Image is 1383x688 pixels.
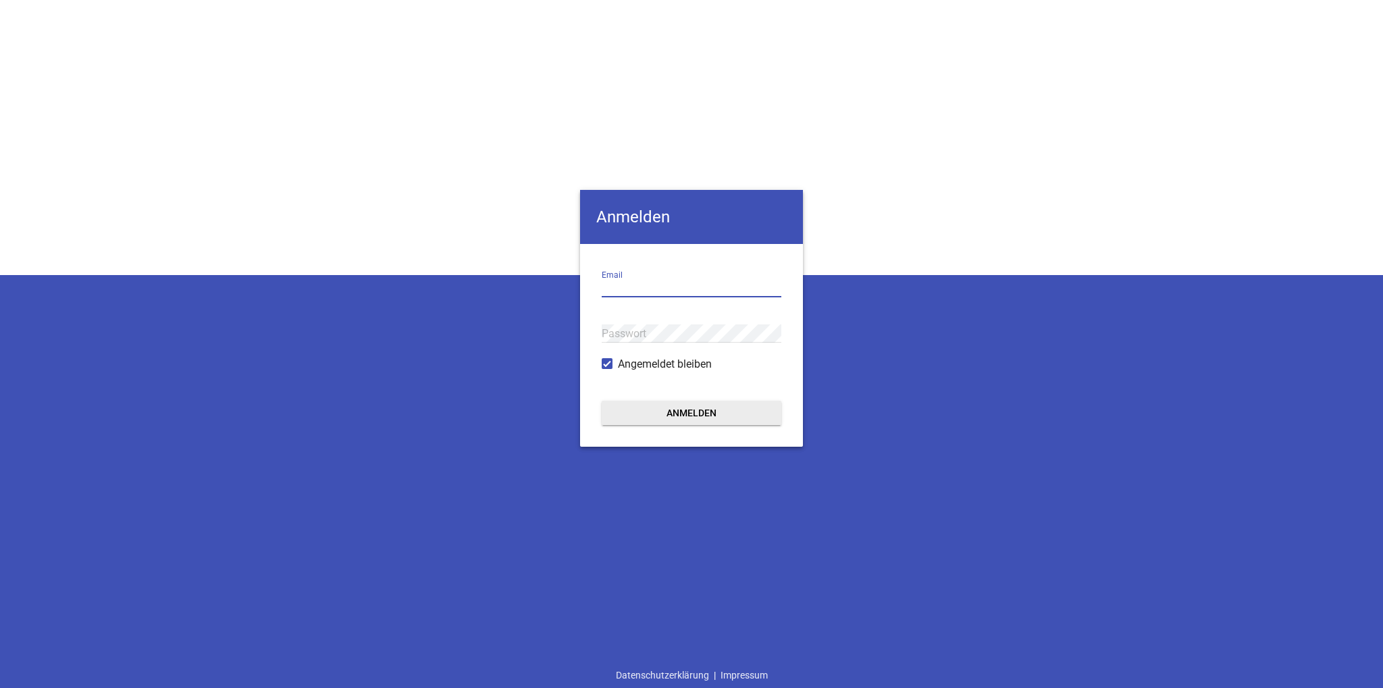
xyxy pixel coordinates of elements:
span: Angemeldet bleiben [618,356,712,372]
a: Datenschutzerklärung [611,662,714,688]
a: Impressum [716,662,773,688]
div: | [611,662,773,688]
h4: Anmelden [580,190,803,244]
button: Anmelden [602,401,781,425]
